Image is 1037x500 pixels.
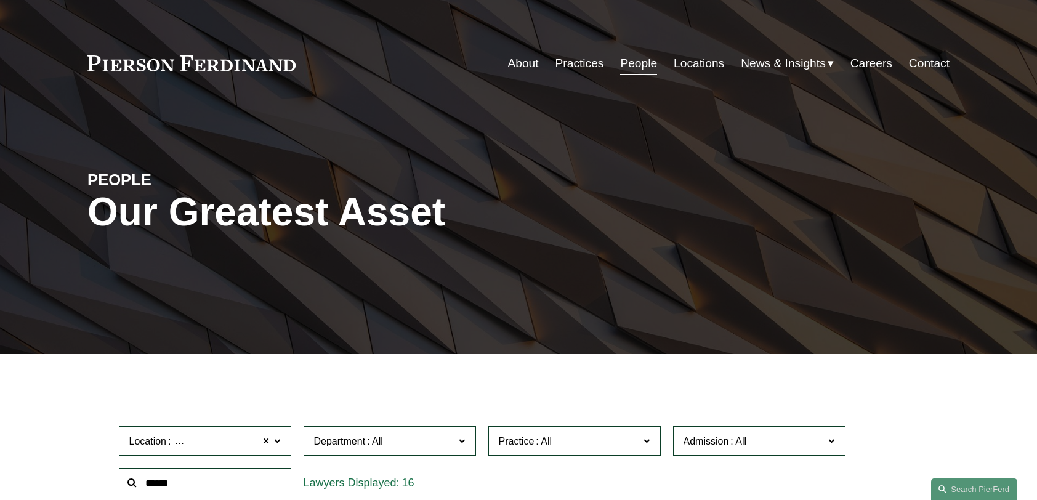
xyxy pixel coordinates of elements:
[741,53,826,75] span: News & Insights
[620,52,657,75] a: People
[507,52,538,75] a: About
[172,433,275,450] span: [GEOGRAPHIC_DATA]
[674,52,724,75] a: Locations
[684,436,729,446] span: Admission
[931,478,1017,500] a: Search this site
[555,52,604,75] a: Practices
[909,52,950,75] a: Contact
[402,477,414,489] span: 16
[314,436,366,446] span: Department
[87,170,303,190] h4: PEOPLE
[741,52,834,75] a: folder dropdown
[129,436,167,446] span: Location
[499,436,535,446] span: Practice
[850,52,892,75] a: Careers
[87,190,662,235] h1: Our Greatest Asset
